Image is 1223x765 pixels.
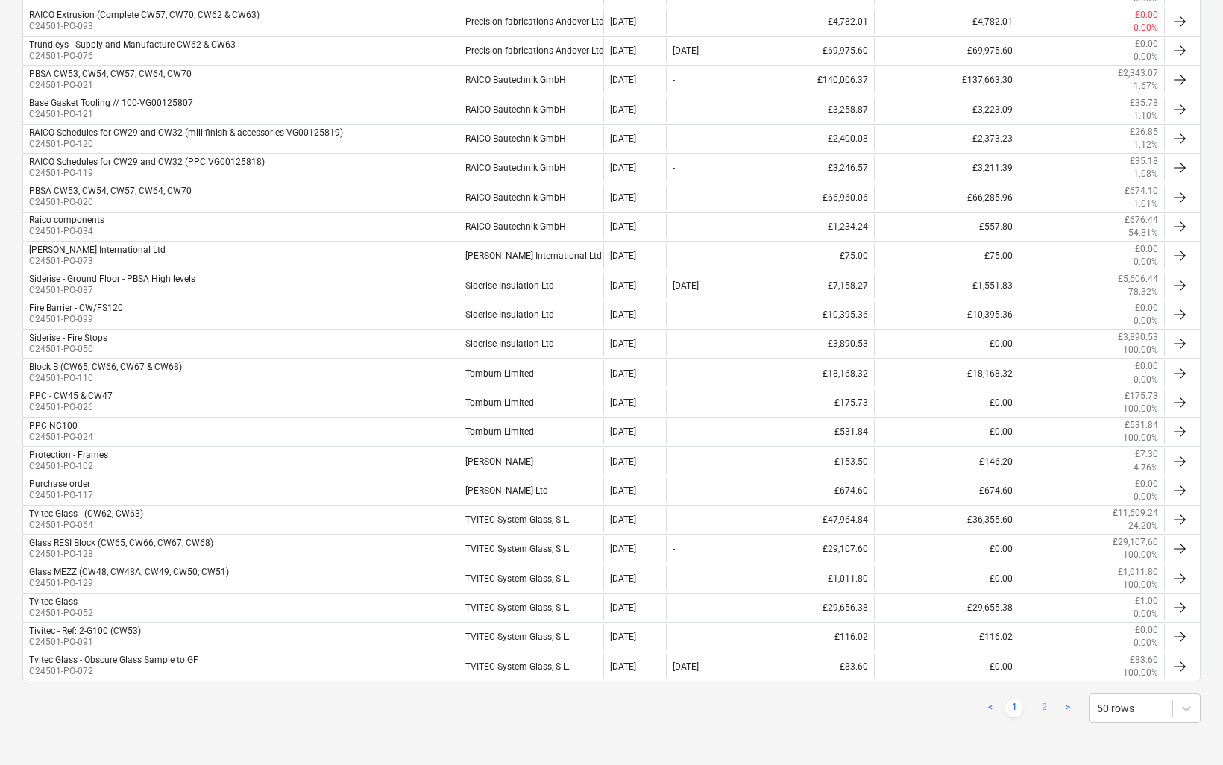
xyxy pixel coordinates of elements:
div: £1,551.83 [874,273,1019,298]
p: 100.00% [1123,549,1158,561]
p: 1.67% [1134,80,1158,92]
p: £83.60 [1130,654,1158,667]
div: [PERSON_NAME] International Ltd [459,243,604,268]
p: C24501-PO-128 [29,548,213,561]
div: PBSA CW53, CW54, CW57, CW64, CW70 [29,69,192,79]
div: Tomburn Limited [459,390,604,415]
p: 78.32% [1128,286,1158,298]
p: £1,011.80 [1118,566,1158,579]
div: - [673,75,675,85]
p: £2,343.07 [1118,67,1158,80]
div: £0.00 [874,566,1019,591]
div: RAICO Bautechnik GmbH [459,126,604,151]
div: TVITEC System Glass, S.L. [459,507,604,532]
div: £18,168.32 [874,360,1019,385]
p: C24501-PO-087 [29,284,195,297]
p: £35.18 [1130,155,1158,168]
div: [PERSON_NAME] [459,448,604,473]
p: 0.00% [1134,491,1158,503]
div: £2,400.08 [729,126,874,151]
div: Tvitec Glass [29,596,78,607]
p: C24501-PO-121 [29,108,193,121]
div: [DATE] [610,280,636,291]
div: - [673,544,675,554]
a: Page 2 [1035,699,1053,717]
div: £36,355.60 [874,507,1019,532]
div: - [673,456,675,467]
div: - [673,192,675,203]
div: - [673,426,675,437]
div: Glass RESI Block (CW65, CW66, CW67, CW68) [29,538,213,548]
div: £146.20 [874,448,1019,473]
div: £18,168.32 [729,360,874,385]
div: Base Gasket Tooling // 100-VG00125807 [29,98,193,108]
p: C24501-PO-129 [29,577,229,590]
div: RAICO Bautechnik GmbH [459,185,604,210]
div: [DATE] [610,339,636,349]
p: C24501-PO-034 [29,225,104,238]
div: £137,663.30 [874,67,1019,92]
p: 1.08% [1134,168,1158,180]
div: £75.00 [874,243,1019,268]
p: C24501-PO-119 [29,167,265,180]
div: RAICO Bautechnik GmbH [459,97,604,122]
p: 4.76% [1134,462,1158,474]
p: C24501-PO-091 [29,636,141,649]
div: - [673,163,675,173]
div: Siderise Insulation Ltd [459,273,604,298]
p: 0.00% [1134,608,1158,620]
div: £4,782.01 [729,9,874,34]
div: PPC - CW45 & CW47 [29,391,113,401]
div: Tivitec - Ref: 2-G100 (CW53) [29,626,141,636]
p: £0.00 [1135,624,1158,637]
div: £3,890.53 [729,331,874,356]
p: 0.00% [1134,51,1158,63]
div: £0.00 [874,419,1019,444]
p: C24501-PO-076 [29,50,236,63]
p: £531.84 [1125,419,1158,432]
p: C24501-PO-110 [29,372,182,385]
div: PPC NC100 [29,421,78,431]
div: [DATE] [610,426,636,437]
div: £3,223.09 [874,97,1019,122]
p: £0.00 [1135,478,1158,491]
p: 1.01% [1134,198,1158,210]
div: [DATE] [673,45,699,56]
p: £29,107.60 [1113,536,1158,549]
p: £0.00 [1135,302,1158,315]
div: £674.60 [874,478,1019,503]
div: TVITEC System Glass, S.L. [459,595,604,620]
p: £674.10 [1125,185,1158,198]
div: - [673,632,675,642]
p: £0.00 [1135,38,1158,51]
div: £0.00 [874,390,1019,415]
div: Raico components [29,215,104,225]
div: Siderise - Fire Stops [29,333,107,343]
a: Page 1 is your current page [1005,699,1023,717]
p: 100.00% [1123,344,1158,356]
p: C24501-PO-050 [29,343,107,356]
div: TVITEC System Glass, S.L. [459,566,604,591]
div: [DATE] [673,661,699,672]
div: [DATE] [610,632,636,642]
div: - [673,368,675,379]
div: [DATE] [610,16,636,27]
div: PBSA CW53, CW54, CW57, CW64, CW70 [29,186,192,196]
div: RAICO Schedules for CW29 and CW32 (PPC VG00125818) [29,157,265,167]
div: - [673,309,675,320]
div: £153.50 [729,448,874,473]
div: £69,975.60 [729,38,874,63]
div: [DATE] [610,485,636,496]
p: 1.10% [1134,110,1158,122]
div: - [673,602,675,613]
p: £0.00 [1135,360,1158,373]
div: - [673,514,675,525]
div: Glass MEZZ (CW48, CW48A, CW49, CW50, CW51) [29,567,229,577]
p: 0.00% [1134,315,1158,327]
div: £10,395.36 [729,302,874,327]
p: 100.00% [1123,432,1158,444]
p: C24501-PO-064 [29,519,143,532]
div: - [673,251,675,261]
p: C24501-PO-072 [29,665,198,678]
p: 0.00% [1134,22,1158,34]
